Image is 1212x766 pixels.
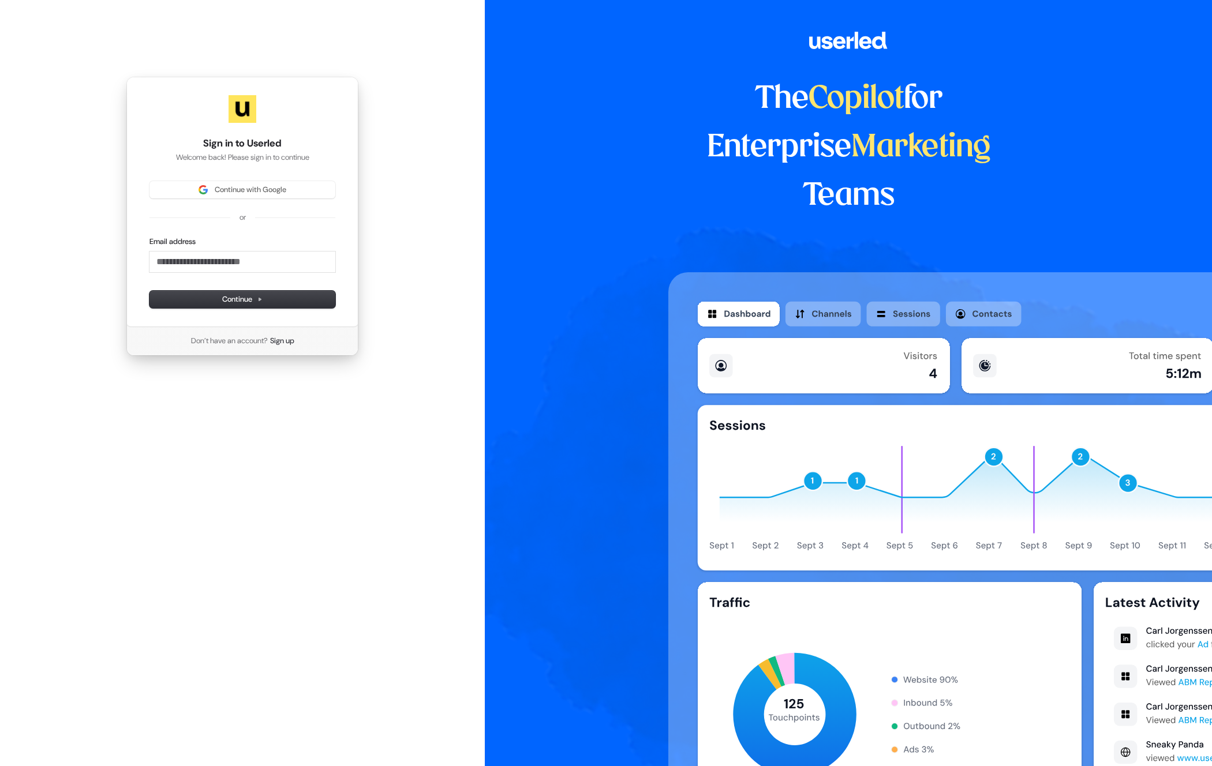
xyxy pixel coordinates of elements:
h1: The for Enterprise Teams [668,75,1029,220]
span: Don’t have an account? [191,336,268,346]
span: Marketing [851,133,991,163]
span: Copilot [809,84,904,114]
h1: Sign in to Userled [149,137,335,151]
p: or [240,212,246,223]
label: Email address [149,236,196,247]
p: Welcome back! Please sign in to continue [149,152,335,163]
span: Continue with Google [215,185,286,195]
a: Sign up [270,336,294,346]
button: Sign in with GoogleContinue with Google [149,181,335,198]
img: Userled [229,95,256,123]
button: Continue [149,291,335,308]
span: Continue [222,294,263,305]
img: Sign in with Google [199,185,208,194]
